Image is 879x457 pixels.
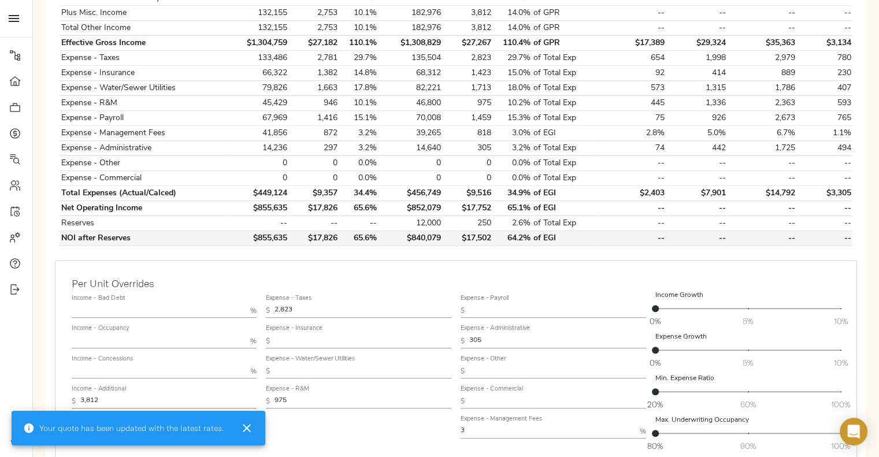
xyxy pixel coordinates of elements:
[442,111,492,126] td: 1,459
[740,440,756,452] span: 90%
[532,66,599,81] td: of Total Exp
[442,66,492,81] td: 1,423
[532,51,599,66] td: of Total Exp
[840,418,867,445] div: Open Intercom Messenger
[72,296,125,302] label: Income - Bad Debt
[493,36,532,51] td: 110.4%
[288,201,339,216] td: $17,826
[339,81,378,96] td: 17.8%
[442,141,492,156] td: 305
[493,126,532,141] td: 3.0%
[647,440,663,452] span: 80%
[728,21,797,36] td: --
[227,81,288,96] td: 79,826
[461,366,465,377] p: $
[650,315,661,327] span: 0%
[532,6,599,21] td: of GPR
[227,201,288,216] td: $855,635
[288,51,339,66] td: 2,781
[339,6,378,21] td: 10.1%
[379,141,443,156] td: 14,640
[666,186,728,201] td: $7,901
[250,306,257,316] p: %
[796,141,852,156] td: 494
[599,216,666,231] td: --
[60,51,227,66] td: Expense - Taxes
[728,81,797,96] td: 1,786
[532,81,599,96] td: of Total Exp
[288,186,339,201] td: $9,357
[655,415,841,425] p: Max. Underwriting Occupancy
[666,36,728,51] td: $29,324
[493,96,532,111] td: 10.2%
[442,156,492,171] td: 0
[266,296,312,302] label: Expense - Taxes
[461,396,465,407] p: $
[532,216,599,231] td: of Total Exp
[796,51,852,66] td: 780
[23,418,224,439] div: Your quote has been updated with the latest rates.
[493,6,532,21] td: 14.0%
[728,6,797,21] td: --
[250,366,257,377] p: %
[532,171,599,186] td: of Total Exp
[647,399,663,410] span: 20%
[599,66,666,81] td: 92
[796,66,852,81] td: 230
[599,186,666,201] td: $2,403
[227,141,288,156] td: 14,236
[728,126,797,141] td: 6.7%
[288,21,339,36] td: 2,753
[796,36,852,51] td: $3,134
[666,201,728,216] td: --
[796,186,852,201] td: $3,305
[250,336,257,347] p: %
[493,51,532,66] td: 29.7%
[339,51,378,66] td: 29.7%
[72,326,129,332] label: Income - Occupancy
[493,231,532,246] td: 64.2%
[379,6,443,21] td: 182,976
[461,417,542,423] label: Expense - Management Fees
[666,66,728,81] td: 414
[666,156,728,171] td: --
[728,51,797,66] td: 2,979
[288,126,339,141] td: 872
[728,36,797,51] td: $35,363
[227,156,288,171] td: 0
[60,6,227,21] td: Plus Misc. Income
[532,201,599,216] td: of EGI
[831,440,850,452] span: 100%
[796,81,852,96] td: 407
[11,419,23,442] img: logo
[266,326,322,332] label: Expense - Insurance
[599,6,666,21] td: --
[442,171,492,186] td: 0
[288,171,339,186] td: 0
[339,156,378,171] td: 0.0%
[666,96,728,111] td: 1,336
[599,96,666,111] td: 445
[227,186,288,201] td: $449,124
[728,186,797,201] td: $14,792
[72,277,154,290] h5: Per Unit Overrides
[60,81,227,96] td: Expense - Water/Sewer Utilities
[796,156,852,171] td: --
[666,51,728,66] td: 1,998
[599,36,666,51] td: $17,389
[442,126,492,141] td: 818
[442,21,492,36] td: 3,812
[796,21,852,36] td: --
[339,66,378,81] td: 14.8%
[227,36,288,51] td: $1,304,759
[379,171,443,186] td: 0
[288,96,339,111] td: 946
[532,231,599,246] td: of EGI
[60,66,227,81] td: Expense - Insurance
[266,396,270,407] p: $
[227,126,288,141] td: 41,856
[60,111,227,126] td: Expense - Payroll
[493,201,532,216] td: 65.1%
[339,231,378,246] td: 65.6%
[72,356,133,362] label: Income - Concessions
